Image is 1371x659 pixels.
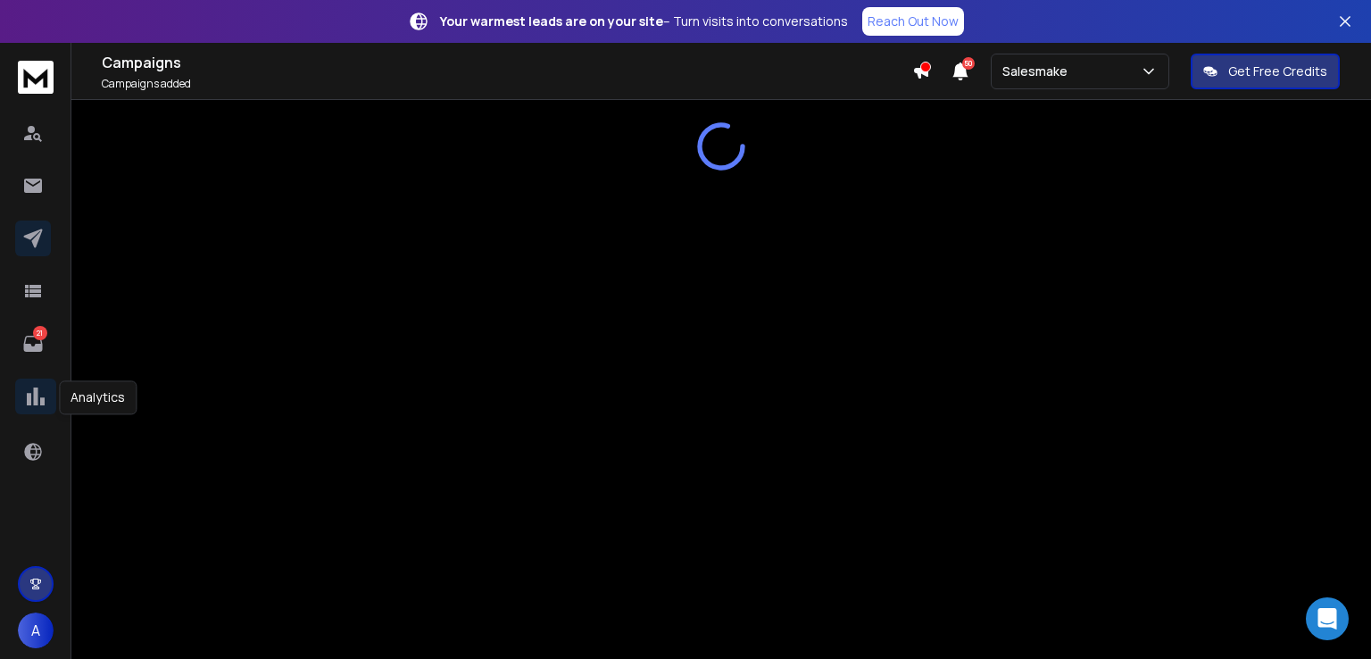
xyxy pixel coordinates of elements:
[1228,63,1327,80] p: Get Free Credits
[59,380,137,414] div: Analytics
[440,13,848,30] p: – Turn visits into conversations
[1306,597,1349,640] div: Open Intercom Messenger
[862,7,964,36] a: Reach Out Now
[1002,63,1075,80] p: Salesmake
[440,13,663,29] strong: Your warmest leads are on your site
[962,57,975,70] span: 50
[18,613,54,648] button: A
[868,13,959,30] p: Reach Out Now
[18,61,54,94] img: logo
[1191,54,1340,89] button: Get Free Credits
[102,77,912,91] p: Campaigns added
[15,326,51,362] a: 21
[102,52,912,73] h1: Campaigns
[33,326,47,340] p: 21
